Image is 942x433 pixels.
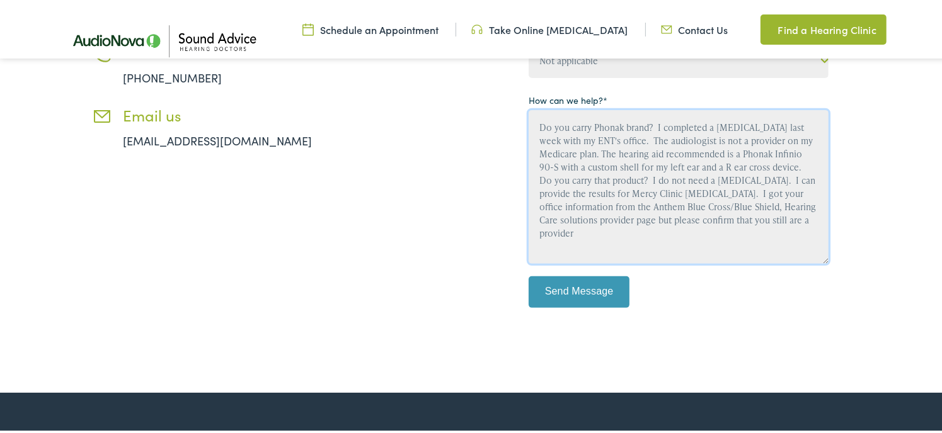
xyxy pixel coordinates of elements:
label: How can we help? [529,92,607,105]
a: Contact Us [661,21,728,35]
a: Schedule an Appointment [302,21,439,35]
img: Calendar icon in a unique green color, symbolizing scheduling or date-related features. [302,21,314,35]
img: Headphone icon in a unique green color, suggesting audio-related services or features. [471,21,483,35]
h3: Email us [123,104,350,123]
a: Find a Hearing Clinic [761,13,887,43]
img: Map pin icon in a unique green color, indicating location-related features or services. [761,20,772,35]
a: Take Online [MEDICAL_DATA] [471,21,628,35]
a: [EMAIL_ADDRESS][DOMAIN_NAME] [123,131,312,147]
a: [PHONE_NUMBER] [123,68,222,84]
input: Send Message [529,274,629,306]
img: Icon representing mail communication in a unique green color, indicative of contact or communicat... [661,21,672,35]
